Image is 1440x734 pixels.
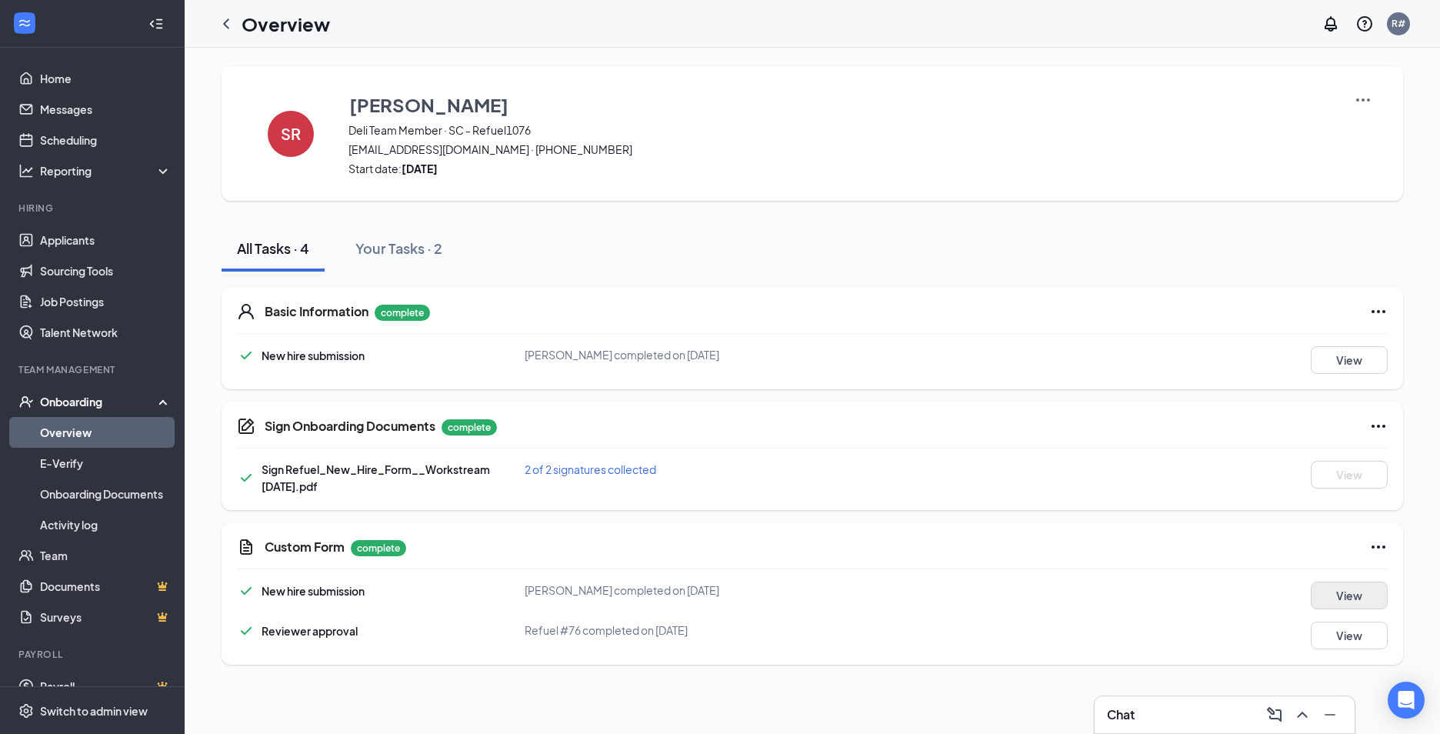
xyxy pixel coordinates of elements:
[40,317,172,348] a: Talent Network
[40,286,172,317] a: Job Postings
[237,622,255,640] svg: Checkmark
[18,202,168,215] div: Hiring
[525,623,688,637] span: Refuel #76 completed on [DATE]
[1369,417,1388,435] svg: Ellipses
[1369,302,1388,321] svg: Ellipses
[1265,706,1284,724] svg: ComposeMessage
[525,462,656,476] span: 2 of 2 signatures collected
[1354,91,1372,109] img: More Actions
[1290,702,1315,727] button: ChevronUp
[18,363,168,376] div: Team Management
[402,162,438,175] strong: [DATE]
[265,418,435,435] h5: Sign Onboarding Documents
[40,571,172,602] a: DocumentsCrown
[348,161,1335,176] span: Start date:
[237,239,309,258] div: All Tasks · 4
[265,303,368,320] h5: Basic Information
[237,469,255,487] svg: Checkmark
[355,239,442,258] div: Your Tasks · 2
[40,671,172,702] a: PayrollCrown
[18,394,34,409] svg: UserCheck
[262,584,365,598] span: New hire submission
[442,419,497,435] p: complete
[217,15,235,33] svg: ChevronLeft
[237,417,255,435] svg: CompanyDocumentIcon
[237,582,255,600] svg: Checkmark
[525,583,719,597] span: [PERSON_NAME] completed on [DATE]
[1392,17,1405,30] div: R#
[40,255,172,286] a: Sourcing Tools
[40,509,172,540] a: Activity log
[525,348,719,362] span: [PERSON_NAME] completed on [DATE]
[1321,706,1339,724] svg: Minimize
[1262,702,1287,727] button: ComposeMessage
[40,417,172,448] a: Overview
[1388,682,1425,719] div: Open Intercom Messenger
[1369,538,1388,556] svg: Ellipses
[348,142,1335,157] span: [EMAIL_ADDRESS][DOMAIN_NAME] · [PHONE_NUMBER]
[17,15,32,31] svg: WorkstreamLogo
[40,163,172,178] div: Reporting
[40,703,148,719] div: Switch to admin view
[1311,582,1388,609] button: View
[348,122,1335,138] span: Deli Team Member · SC - Refuel1076
[351,540,406,556] p: complete
[237,346,255,365] svg: Checkmark
[40,94,172,125] a: Messages
[1311,346,1388,374] button: View
[242,11,330,37] h1: Overview
[1318,702,1342,727] button: Minimize
[262,462,490,493] span: Sign Refuel_New_Hire_Form__Workstream [DATE].pdf
[40,63,172,94] a: Home
[1107,706,1135,723] h3: Chat
[1311,461,1388,489] button: View
[262,349,365,362] span: New hire submission
[237,302,255,321] svg: User
[1293,706,1312,724] svg: ChevronUp
[265,539,345,556] h5: Custom Form
[1311,622,1388,649] button: View
[1355,15,1374,33] svg: QuestionInfo
[281,128,301,139] h4: SR
[148,16,164,32] svg: Collapse
[18,648,168,661] div: Payroll
[40,602,172,632] a: SurveysCrown
[375,305,430,321] p: complete
[349,92,508,118] h3: [PERSON_NAME]
[1322,15,1340,33] svg: Notifications
[40,448,172,479] a: E-Verify
[237,538,255,556] svg: CustomFormIcon
[252,91,329,176] button: SR
[40,540,172,571] a: Team
[262,624,358,638] span: Reviewer approval
[40,225,172,255] a: Applicants
[18,703,34,719] svg: Settings
[18,163,34,178] svg: Analysis
[40,394,158,409] div: Onboarding
[40,125,172,155] a: Scheduling
[40,479,172,509] a: Onboarding Documents
[348,91,1335,118] button: [PERSON_NAME]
